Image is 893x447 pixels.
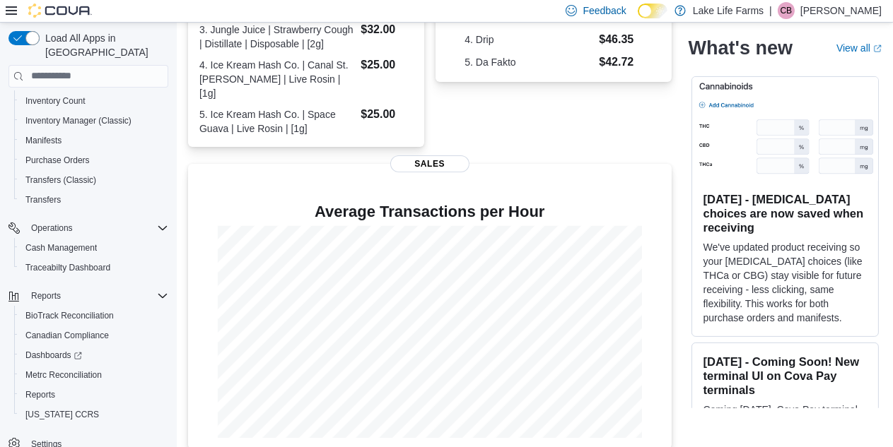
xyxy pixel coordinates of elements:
span: Manifests [25,135,62,146]
button: Operations [3,218,174,238]
dt: 3. Jungle Juice | Strawberry Cough | Distillate | Disposable | [2g] [199,23,355,51]
span: Metrc Reconciliation [25,369,102,381]
span: Inventory Count [20,93,168,109]
dd: $32.00 [361,21,412,38]
a: Cash Management [20,239,103,256]
input: Dark Mode [638,4,667,18]
button: Reports [14,385,174,405]
div: Charlena Berry [778,2,795,19]
dt: 4. Ice Kream Hash Co. | Canal St. [PERSON_NAME] | Live Rosin | [1g] [199,58,355,100]
button: BioTrack Reconciliation [14,306,174,326]
button: Purchase Orders [14,150,174,170]
a: Reports [20,386,61,403]
button: Inventory Manager (Classic) [14,111,174,131]
span: Feedback [583,4,626,18]
p: [PERSON_NAME] [800,2,882,19]
span: Manifests [20,132,168,149]
span: [US_STATE] CCRS [25,409,99,420]
a: Purchase Orders [20,152,95,169]
span: Operations [25,220,168,237]
h3: [DATE] - Coming Soon! New terminal UI on Cova Pay terminals [704,354,867,397]
dt: 5. Da Fakto [465,55,593,69]
button: Canadian Compliance [14,326,174,345]
dd: $25.00 [361,106,412,123]
span: Reports [25,389,55,400]
button: Transfers (Classic) [14,170,174,190]
button: Cash Management [14,238,174,258]
img: Cova [28,4,92,18]
a: Dashboards [14,345,174,365]
span: Reports [25,287,168,304]
span: BioTrack Reconciliation [25,310,114,321]
span: Dashboards [20,347,168,364]
h4: Average Transactions per Hour [199,203,660,220]
span: Reports [31,290,61,302]
dd: $25.00 [361,56,412,73]
p: We've updated product receiving so your [MEDICAL_DATA] choices (like THCa or CBG) stay visible fo... [704,240,867,325]
span: Purchase Orders [20,152,168,169]
span: BioTrack Reconciliation [20,307,168,324]
span: Canadian Compliance [20,327,168,344]
span: Washington CCRS [20,406,168,423]
span: Transfers (Classic) [20,172,168,189]
dd: $42.72 [599,54,642,71]
span: Load All Apps in [GEOGRAPHIC_DATA] [40,31,168,59]
a: Canadian Compliance [20,327,115,344]
span: Canadian Compliance [25,330,109,341]
dt: 5. Ice Kream Hash Co. | Space Guava | Live Rosin | [1g] [199,107,355,136]
span: Inventory Manager (Classic) [20,112,168,129]
a: Inventory Count [20,93,91,109]
a: Traceabilty Dashboard [20,259,116,276]
span: Operations [31,222,73,234]
span: Cash Management [25,242,97,254]
dd: $46.35 [599,31,642,48]
span: Inventory Count [25,95,86,107]
span: Reports [20,386,168,403]
a: View allExternal link [836,42,882,54]
span: Transfers [20,191,168,208]
span: Sales [390,155,469,172]
button: Manifests [14,131,174,150]
p: | [769,2,772,19]
button: [US_STATE] CCRS [14,405,174,424]
a: Transfers (Classic) [20,172,102,189]
span: Purchase Orders [25,155,90,166]
button: Inventory Count [14,91,174,111]
a: Metrc Reconciliation [20,366,107,383]
span: Traceabilty Dashboard [25,262,110,273]
button: Operations [25,220,78,237]
dt: 4. Drip [465,32,593,47]
span: Inventory Manager (Classic) [25,115,132,126]
a: Dashboards [20,347,88,364]
a: BioTrack Reconciliation [20,307,119,324]
svg: External link [873,44,882,53]
button: Reports [3,286,174,306]
span: Dashboards [25,350,82,361]
button: Transfers [14,190,174,210]
span: Transfers [25,194,61,205]
span: Transfers (Classic) [25,174,96,186]
a: [US_STATE] CCRS [20,406,105,423]
h3: [DATE] - [MEDICAL_DATA] choices are now saved when receiving [704,192,867,234]
button: Metrc Reconciliation [14,365,174,385]
a: Transfers [20,191,66,208]
a: Manifests [20,132,67,149]
button: Traceabilty Dashboard [14,258,174,278]
h2: What's new [689,37,793,59]
span: Metrc Reconciliation [20,366,168,383]
button: Reports [25,287,66,304]
p: Lake Life Farms [693,2,764,19]
span: CB [781,2,793,19]
span: Cash Management [20,239,168,256]
span: Traceabilty Dashboard [20,259,168,276]
a: Inventory Manager (Classic) [20,112,137,129]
